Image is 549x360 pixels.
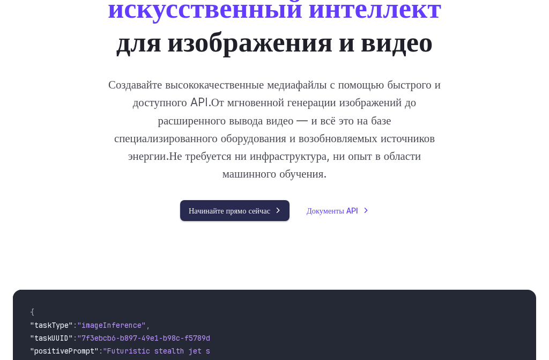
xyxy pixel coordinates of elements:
[30,320,73,330] span: "taskType"
[77,333,240,343] span: "7f3ebcb6-b897-49e1-b98c-f5789d2d40d7"
[103,346,493,356] span: "Futuristic stealth jet streaking through a neon-lit cityscape with glowing purple exhaust"
[77,320,146,330] span: "imageInference"
[30,333,73,343] span: "taskUUID"
[30,346,99,356] span: "positivePrompt"
[116,24,433,58] ya-tr-span: для изображения и видео
[73,320,77,330] span: :
[30,307,34,317] span: {
[146,320,150,330] span: ,
[307,204,369,217] a: Документы API
[114,95,435,163] ya-tr-span: От мгновенной генерации изображений до расширенного вывода видео — и всё это на базе специализиро...
[108,78,441,109] ya-tr-span: Создавайте высококачественные медиафайлы с помощью быстрого и доступного API.
[307,204,358,217] ya-tr-span: Документы API
[180,200,290,221] a: Начинайте прямо сейчас
[169,149,421,180] ya-tr-span: Не требуется ни инфраструктура, ни опыт в области машинного обучения.
[73,333,77,343] span: :
[189,204,270,217] ya-tr-span: Начинайте прямо сейчас
[99,346,103,356] span: :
